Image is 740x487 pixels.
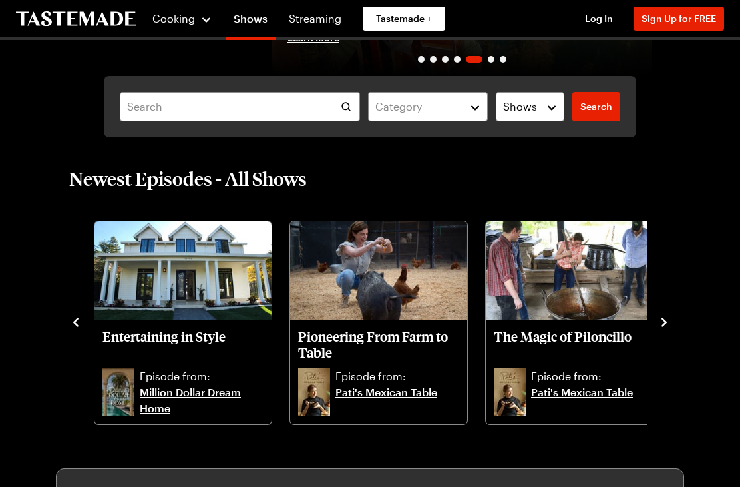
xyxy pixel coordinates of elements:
[140,384,264,416] a: Million Dollar Dream Home
[152,3,212,35] button: Cooking
[572,92,620,121] a: filters
[454,56,461,63] span: Go to slide 4
[496,92,564,121] button: Shows
[363,7,445,31] a: Tastemade +
[531,368,655,384] p: Episode from:
[368,92,488,121] button: Category
[69,167,307,191] h2: Newest Episodes - All Shows
[466,56,482,63] span: Go to slide 5
[375,99,461,115] div: Category
[289,217,484,426] div: 7 / 10
[494,328,655,366] a: The Magic of Piloncillo
[585,13,613,24] span: Log In
[488,56,494,63] span: Go to slide 6
[94,221,272,321] img: Entertaining in Style
[572,12,626,25] button: Log In
[580,100,612,113] span: Search
[531,384,655,416] a: Pati's Mexican Table
[642,13,716,24] span: Sign Up for FREE
[290,221,467,321] img: Pioneering From Farm to Table
[298,328,459,360] p: Pioneering From Farm to Table
[93,217,289,426] div: 6 / 10
[226,3,276,40] a: Shows
[430,56,437,63] span: Go to slide 2
[16,11,136,27] a: To Tastemade Home Page
[503,99,537,115] span: Shows
[152,12,195,25] span: Cooking
[442,56,449,63] span: Go to slide 3
[486,221,663,321] img: The Magic of Piloncillo
[120,92,360,121] input: Search
[94,221,272,425] div: Entertaining in Style
[69,314,83,330] button: navigate to previous item
[494,328,655,360] p: The Magic of Piloncillo
[484,217,680,426] div: 8 / 10
[140,368,264,384] p: Episode from:
[335,384,459,416] a: Pati's Mexican Table
[418,56,425,63] span: Go to slide 1
[486,221,663,425] div: The Magic of Piloncillo
[500,56,506,63] span: Go to slide 7
[335,368,459,384] p: Episode from:
[657,314,671,330] button: navigate to next item
[102,328,264,366] a: Entertaining in Style
[298,328,459,366] a: Pioneering From Farm to Table
[102,328,264,360] p: Entertaining in Style
[376,12,432,25] span: Tastemade +
[290,221,467,425] div: Pioneering From Farm to Table
[634,7,724,31] button: Sign Up for FREE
